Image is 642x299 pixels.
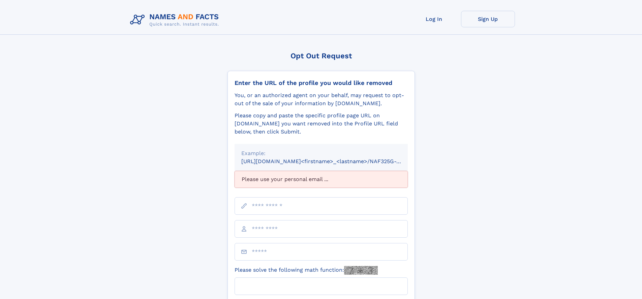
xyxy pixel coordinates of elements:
div: You, or an authorized agent on your behalf, may request to opt-out of the sale of your informatio... [235,91,408,108]
div: Please copy and paste the specific profile page URL on [DOMAIN_NAME] you want removed into the Pr... [235,112,408,136]
a: Sign Up [461,11,515,27]
div: Please use your personal email ... [235,171,408,188]
div: Opt Out Request [227,52,415,60]
div: Enter the URL of the profile you would like removed [235,79,408,87]
label: Please solve the following math function: [235,266,378,275]
img: Logo Names and Facts [127,11,224,29]
div: Example: [241,149,401,157]
small: [URL][DOMAIN_NAME]<firstname>_<lastname>/NAF325G-xxxxxxxx [241,158,421,165]
a: Log In [407,11,461,27]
